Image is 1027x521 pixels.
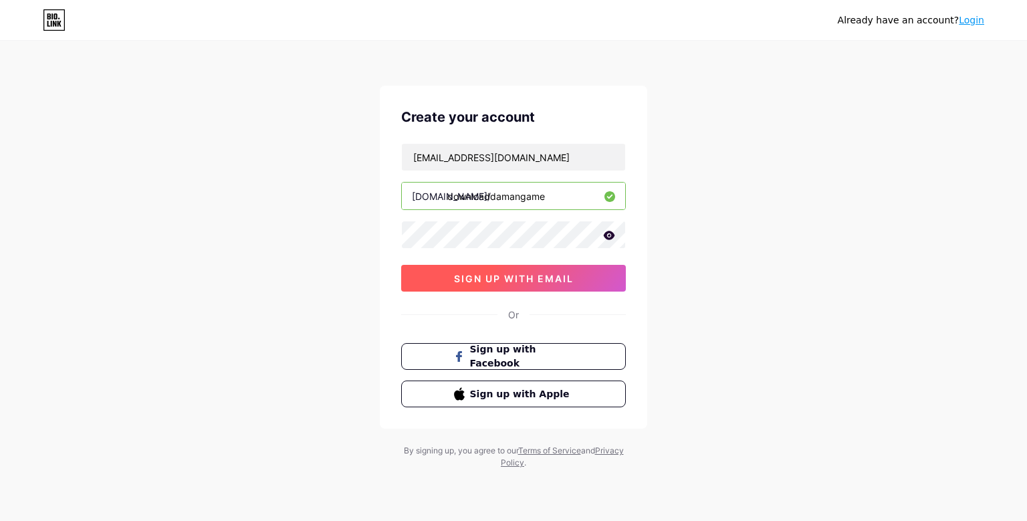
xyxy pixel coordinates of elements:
[454,273,574,284] span: sign up with email
[400,445,627,469] div: By signing up, you agree to our and .
[401,107,626,127] div: Create your account
[959,15,984,25] a: Login
[401,265,626,292] button: sign up with email
[401,343,626,370] button: Sign up with Facebook
[412,189,491,203] div: [DOMAIN_NAME]/
[838,13,984,27] div: Already have an account?
[402,144,625,171] input: Email
[470,342,574,371] span: Sign up with Facebook
[470,387,574,401] span: Sign up with Apple
[401,381,626,407] button: Sign up with Apple
[402,183,625,209] input: username
[508,308,519,322] div: Or
[518,445,581,455] a: Terms of Service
